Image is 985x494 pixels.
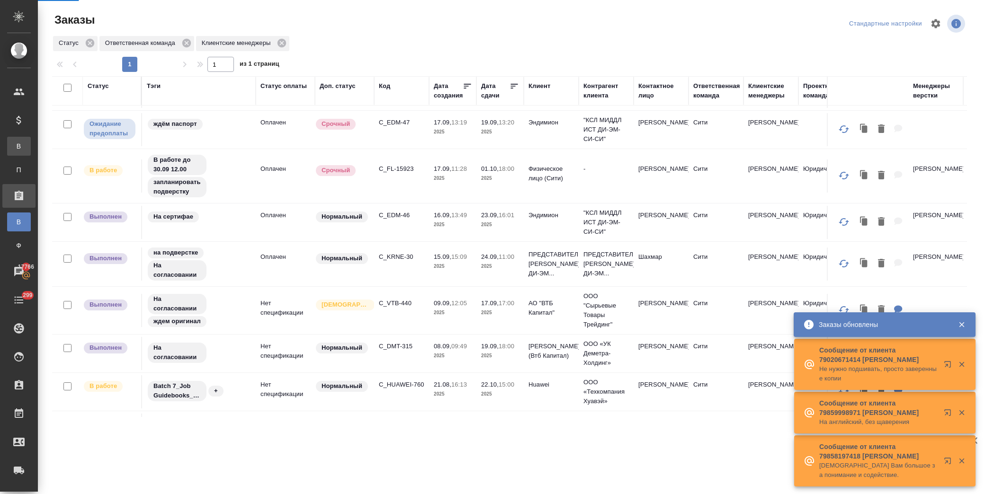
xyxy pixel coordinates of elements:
button: Закрыть [952,360,971,369]
button: Удалить [873,212,889,232]
div: Выставляется автоматически для первых 3 заказов нового контактного лица. Особое внимание [315,299,369,311]
p: 08.09, [434,343,451,350]
p: 19.09, [481,343,499,350]
div: Выставляет ПМ после сдачи и проведения начислений. Последний этап для ПМа [83,342,136,354]
p: Эндимион [528,118,574,127]
td: Сити [689,206,743,239]
div: Выставляет ПМ после принятия заказа от КМа [83,380,136,393]
button: Открыть в новой вкладке [938,403,961,426]
td: [PERSON_NAME] [634,414,689,447]
p: 18:00 [499,343,514,350]
p: 15:09 [451,253,467,260]
button: Закрыть [952,457,971,465]
td: Нет спецификации [256,375,315,408]
button: Удалить [873,254,889,273]
p: 22.10, [481,381,499,388]
p: 2025 [481,127,519,137]
p: C_KRNE-30 [379,252,424,262]
div: Выставляет ПМ после сдачи и проведения начислений. Последний этап для ПМа [83,252,136,265]
div: Статус по умолчанию для стандартных заказов [315,380,369,393]
p: - [583,164,629,174]
p: 13:20 [499,119,514,126]
p: [DEMOGRAPHIC_DATA] Вам большое за понимание и содействие. [819,461,938,480]
a: В [7,212,31,231]
div: Контактное лицо [638,81,684,100]
button: Клонировать [855,120,873,139]
p: 2025 [481,220,519,229]
div: Выставляется автоматически, если на указанный объем услуг необходимо больше времени в стандартном... [315,164,369,177]
p: 17.09, [434,165,451,172]
p: 09:49 [451,343,467,350]
p: ООО «Техкомпания Хуавэй» [583,416,629,444]
p: C_HUAWEI-760 [379,380,424,389]
p: Физическое лицо (Сити) [528,164,574,183]
p: 16:13 [451,381,467,388]
p: 2025 [434,308,472,318]
div: Ответственная команда [693,81,740,100]
div: Клиентские менеджеры [196,36,290,51]
p: Эндимион [528,211,574,220]
p: 15:00 [499,381,514,388]
p: 16.09, [434,212,451,219]
p: На согласовании [153,294,201,313]
p: На согласовании [153,261,201,280]
span: 299 [17,291,38,300]
p: На английский, без щаверения [819,417,938,427]
p: запланировать подверстку [153,177,201,196]
p: ПРЕДСТАВИТЕЛЬСТВО [PERSON_NAME] ДИ-ЭМ... [528,250,574,278]
p: 01.10, [481,165,499,172]
p: В работе до 30.09 12.00 [153,155,201,174]
div: split button [847,17,924,31]
p: 24.09, [481,253,499,260]
p: 2025 [434,127,472,137]
div: Статус по умолчанию для стандартных заказов [315,252,369,265]
p: На согласовании [153,343,201,362]
p: 13:49 [451,212,467,219]
td: [PERSON_NAME] [743,113,798,146]
p: 2025 [481,351,519,361]
div: Статус по умолчанию для стандартных заказов [315,211,369,223]
p: ООО «УК Деметра-Холдинг» [583,339,629,368]
p: Huawei [528,380,574,389]
td: Юридический [798,159,853,193]
button: Клонировать [855,300,873,320]
span: Настроить таблицу [924,12,947,35]
td: [PERSON_NAME] [634,159,689,193]
p: 2025 [481,389,519,399]
td: Сити [689,337,743,370]
td: Нет спецификации [256,294,315,327]
p: 12:05 [451,300,467,307]
p: Нормальный [322,343,362,353]
p: [PERSON_NAME] [913,252,958,262]
p: [PERSON_NAME] [913,211,958,220]
span: Заказы [52,12,95,27]
p: 17:00 [499,300,514,307]
p: 19.09, [481,119,499,126]
td: Оплачен [256,206,315,239]
p: Не нужно подшивать, просто заверенные копии [819,364,938,383]
td: [PERSON_NAME] [634,375,689,408]
div: На согласовании, ждем оригинал [147,293,251,328]
p: Срочный [322,166,350,175]
p: Сообщение от клиента 79858197418 [PERSON_NAME] [819,442,938,461]
div: Код [379,81,390,91]
p: Ответственная команда [105,38,179,48]
p: Нормальный [322,254,362,263]
div: Клиентские менеджеры [748,81,794,100]
div: Выставляет ПМ после сдачи и проведения начислений. Последний этап для ПМа [83,211,136,223]
p: Статус [59,38,82,48]
button: Обновить [833,299,855,321]
p: на подверстке [153,248,198,257]
p: В работе [90,381,117,391]
div: Менеджеры верстки [913,81,958,100]
td: Сити [689,414,743,447]
div: на подверстке, На согласовании [147,247,251,282]
a: В [7,137,31,156]
p: Выполнен [90,343,122,353]
td: [PERSON_NAME] [743,206,798,239]
p: C_FL-15923 [379,164,424,174]
p: 11:28 [451,165,467,172]
p: Нормальный [322,212,362,221]
p: C_VTB-440 [379,299,424,308]
p: Выполнен [90,254,122,263]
